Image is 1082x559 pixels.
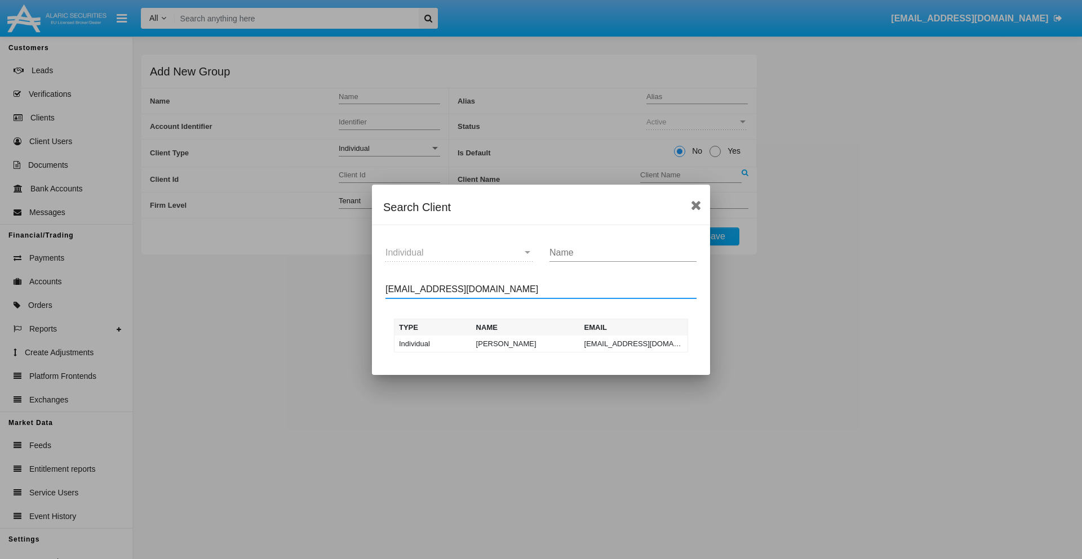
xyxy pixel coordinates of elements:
th: Email [580,319,688,336]
span: Individual [385,248,424,257]
td: [EMAIL_ADDRESS][DOMAIN_NAME] [580,336,688,352]
th: Type [394,319,472,336]
th: Name [472,319,580,336]
div: Search Client [383,198,699,216]
td: [PERSON_NAME] [472,336,580,352]
td: Individual [394,336,472,352]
